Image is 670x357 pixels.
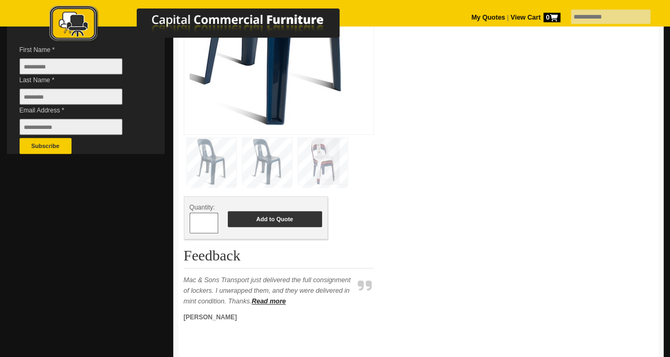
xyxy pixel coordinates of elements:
[184,312,353,323] p: [PERSON_NAME]
[252,298,286,305] a: Read more
[511,14,560,21] strong: View Cart
[228,211,322,227] button: Add to Quote
[20,45,138,55] span: First Name *
[471,14,505,21] a: My Quotes
[20,5,391,47] a: Capital Commercial Furniture Logo
[190,204,215,211] span: Quantity:
[184,275,353,307] p: Mac & Sons Transport just delivered the full consignment of lockers. I unwrapped them, and they w...
[20,119,122,135] input: Email Address *
[20,75,138,85] span: Last Name *
[20,5,391,44] img: Capital Commercial Furniture Logo
[508,14,560,21] a: View Cart0
[184,248,374,268] h2: Feedback
[20,138,72,154] button: Subscribe
[20,105,138,116] span: Email Address *
[543,13,560,22] span: 0
[20,58,122,74] input: First Name *
[20,89,122,105] input: Last Name *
